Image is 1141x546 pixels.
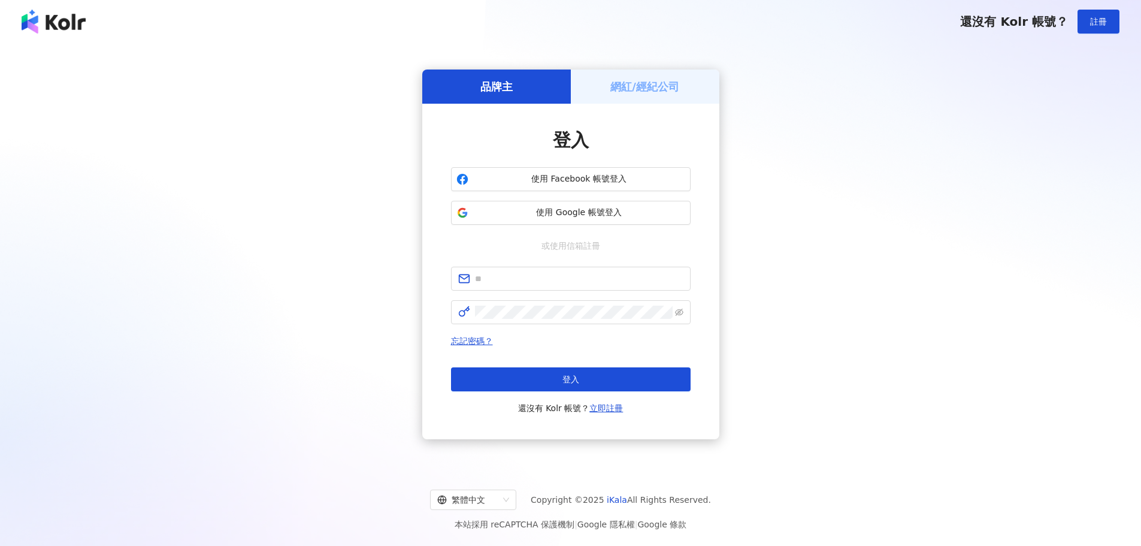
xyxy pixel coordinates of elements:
[1090,17,1107,26] span: 註冊
[451,167,691,191] button: 使用 Facebook 帳號登入
[553,129,589,150] span: 登入
[451,367,691,391] button: 登入
[1078,10,1119,34] button: 註冊
[473,173,685,185] span: 使用 Facebook 帳號登入
[675,308,683,316] span: eye-invisible
[574,520,577,529] span: |
[451,336,493,346] a: 忘記密碼？
[607,495,627,505] a: iKala
[960,14,1068,29] span: 還沒有 Kolr 帳號？
[473,207,685,219] span: 使用 Google 帳號登入
[451,201,691,225] button: 使用 Google 帳號登入
[518,401,624,415] span: 還沒有 Kolr 帳號？
[22,10,86,34] img: logo
[635,520,638,529] span: |
[531,493,711,507] span: Copyright © 2025 All Rights Reserved.
[562,375,579,384] span: 登入
[589,403,623,413] a: 立即註冊
[455,517,686,532] span: 本站採用 reCAPTCHA 保護機制
[480,79,513,94] h5: 品牌主
[610,79,679,94] h5: 網紅/經紀公司
[637,520,686,529] a: Google 條款
[577,520,635,529] a: Google 隱私權
[437,490,498,509] div: 繁體中文
[533,239,609,252] span: 或使用信箱註冊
